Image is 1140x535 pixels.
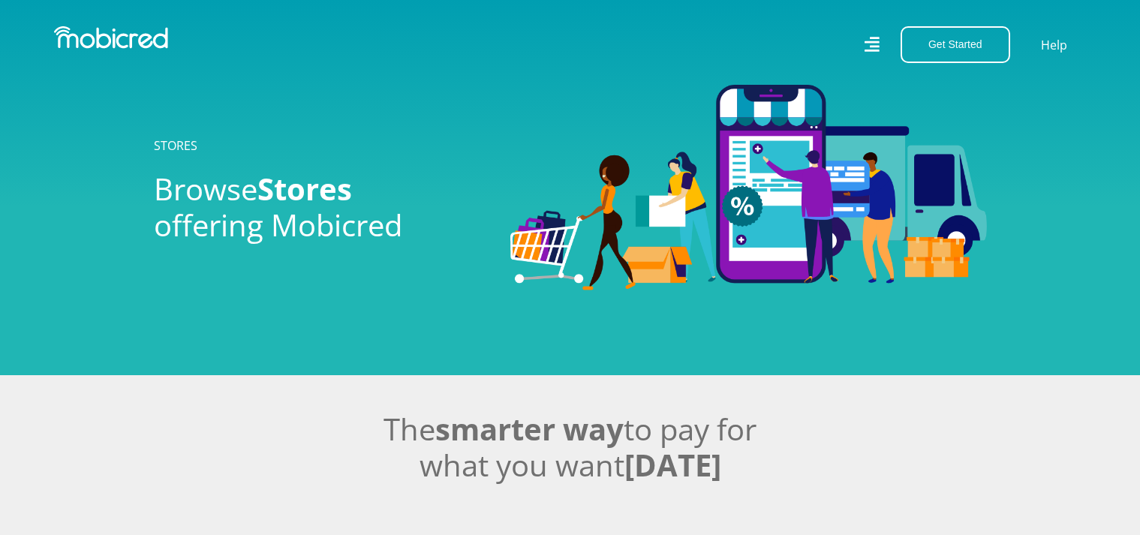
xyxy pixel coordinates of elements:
[154,411,987,483] h2: The to pay for what you want
[624,444,721,485] span: [DATE]
[154,137,197,154] a: STORES
[54,26,168,49] img: Mobicred
[154,171,488,243] h2: Browse offering Mobicred
[1040,35,1068,55] a: Help
[901,26,1010,63] button: Get Started
[510,85,987,290] img: Stores
[257,168,352,209] span: Stores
